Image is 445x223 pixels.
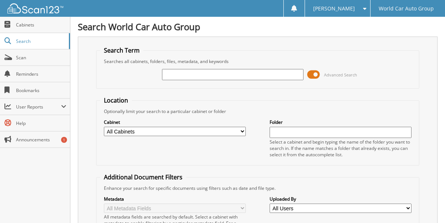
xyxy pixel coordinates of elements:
legend: Location [100,96,132,104]
label: Cabinet [104,119,245,125]
label: Metadata [104,196,245,202]
label: Uploaded By [270,196,411,202]
span: Advanced Search [324,72,357,78]
label: Folder [270,119,411,125]
h1: Search World Car Auto Group [78,21,438,33]
span: Scan [16,54,66,61]
div: Optionally limit your search to a particular cabinet or folder [100,108,415,114]
img: scan123-logo-white.svg [7,3,63,13]
span: Cabinets [16,22,66,28]
span: Search [16,38,65,44]
div: 1 [61,137,67,143]
div: Select a cabinet and begin typing the name of the folder you want to search in. If the name match... [270,139,411,158]
span: User Reports [16,104,61,110]
span: World Car Auto Group [379,6,434,11]
span: Bookmarks [16,87,66,94]
span: [PERSON_NAME] [313,6,355,11]
span: Help [16,120,66,126]
div: Enhance your search for specific documents using filters such as date and file type. [100,185,415,191]
legend: Search Term [100,46,143,54]
div: Searches all cabinets, folders, files, metadata, and keywords [100,58,415,65]
span: Announcements [16,136,66,143]
legend: Additional Document Filters [100,173,186,181]
span: Reminders [16,71,66,77]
